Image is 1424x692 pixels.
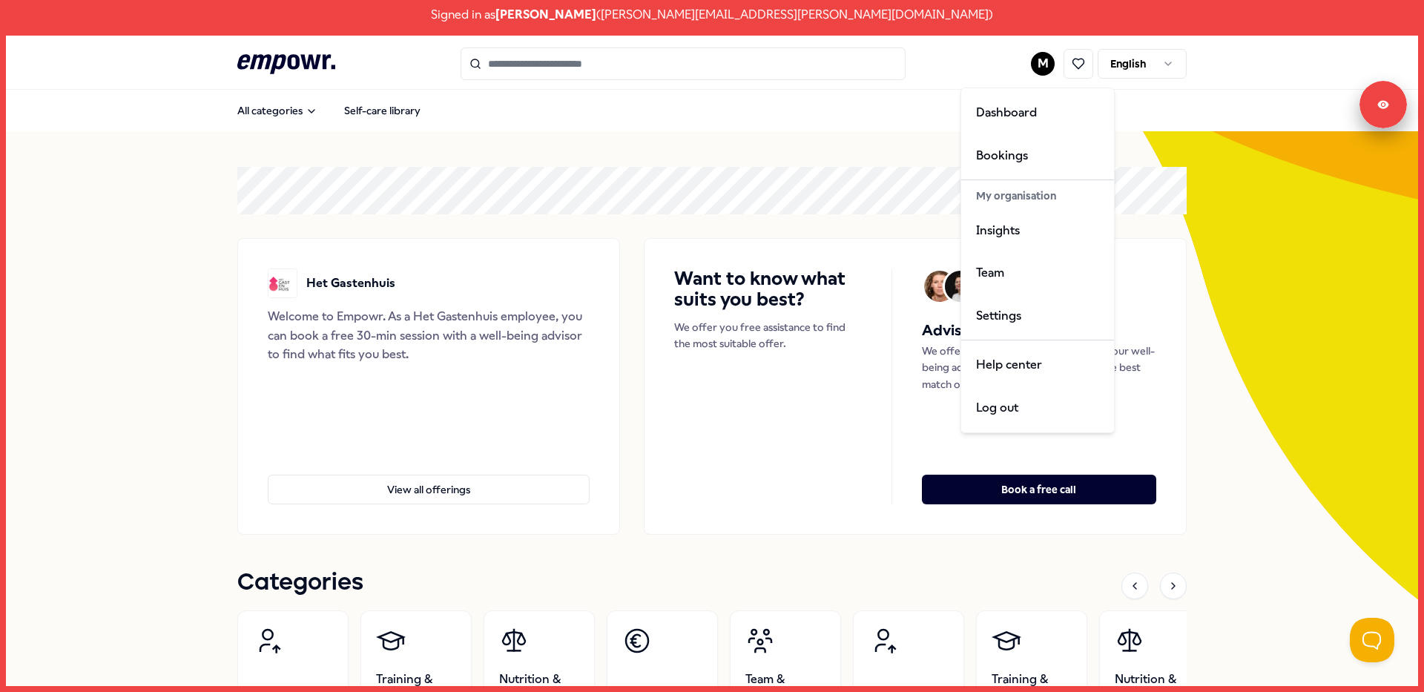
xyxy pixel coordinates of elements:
[964,91,1111,134] a: Dashboard
[964,183,1111,208] div: My organisation
[964,386,1111,429] div: Log out
[964,343,1111,386] a: Help center
[960,88,1115,433] div: M
[964,251,1111,294] a: Team
[964,294,1111,337] a: Settings
[964,134,1111,177] a: Bookings
[964,209,1111,252] a: Insights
